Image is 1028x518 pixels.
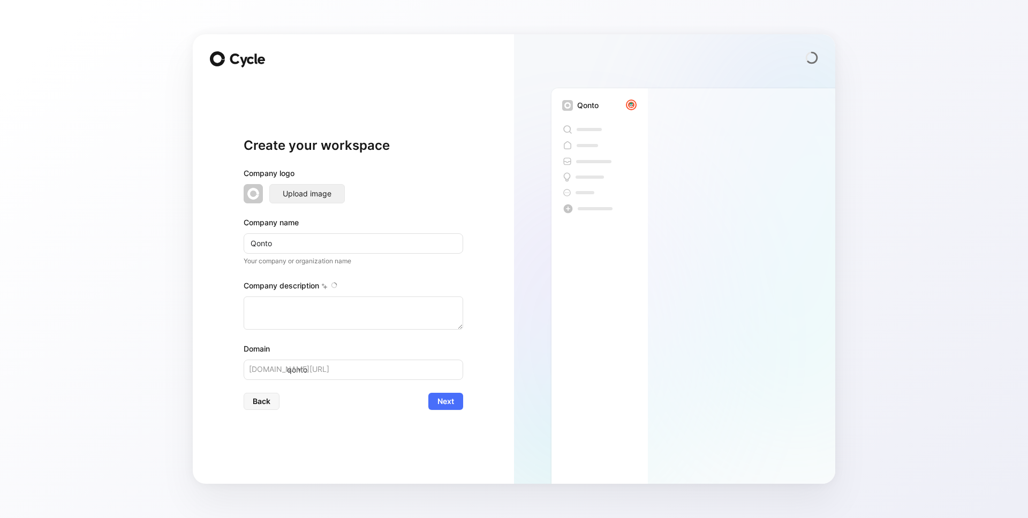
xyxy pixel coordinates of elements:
[627,101,636,109] img: avatar
[437,395,454,408] span: Next
[249,363,329,376] span: [DOMAIN_NAME][URL]
[244,256,463,266] p: Your company or organization name
[244,279,463,296] div: Company description
[562,100,573,111] img: workspace-default-logo-wX5zAyuM.png
[244,184,263,203] img: workspace-default-logo-wX5zAyuM.png
[244,233,463,254] input: Example
[244,342,463,355] div: Domain
[244,167,463,184] div: Company logo
[577,99,599,112] div: Qonto
[244,216,463,229] div: Company name
[244,393,279,410] button: Back
[253,395,270,408] span: Back
[244,137,463,154] h1: Create your workspace
[269,184,345,203] button: Upload image
[428,393,463,410] button: Next
[283,187,331,200] span: Upload image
